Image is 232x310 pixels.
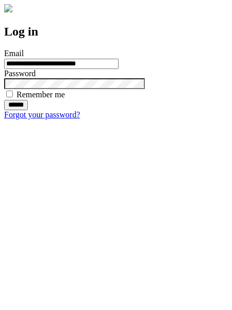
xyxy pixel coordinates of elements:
[4,25,228,39] h2: Log in
[4,4,12,12] img: logo-4e3dc11c47720685a147b03b5a06dd966a58ff35d612b21f08c02c0306f2b779.png
[4,49,24,58] label: Email
[4,69,36,78] label: Password
[4,110,80,119] a: Forgot your password?
[16,90,65,99] label: Remember me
